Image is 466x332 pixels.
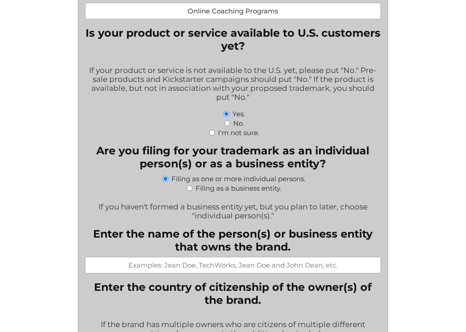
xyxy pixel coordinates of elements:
legend: Enter the country of citizenship of the owner(s) of the brand. [85,281,381,306]
label: No. [233,119,244,128]
div: If your product or service is not available to the U.S. yet, please put "No." Pre-sale products a... [85,60,381,109]
label: Filing as a business entity. [196,184,281,192]
input: Examples: Pet leashes; Healthcare consulting; Web-based accounting software [85,3,381,19]
label: Filing as one or more individual persons. [171,175,305,183]
input: Examples: Jean Doe, TechWorks, Jean Doe and John Dean, etc. [85,257,381,273]
label: Enter the name of the person(s) or business entity that owns the brand. [85,227,381,253]
legend: Is your product or service available to U.S. customers yet? [85,26,381,52]
legend: Are you filing for your trademark as an individual person(s) or as a business entity? [85,144,381,170]
div: If you haven't formed a business entity yet, but you plan to later, choose "individual person(s)." [85,196,381,220]
label: Yes. [232,110,245,118]
label: I'm not sure. [218,128,259,137]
